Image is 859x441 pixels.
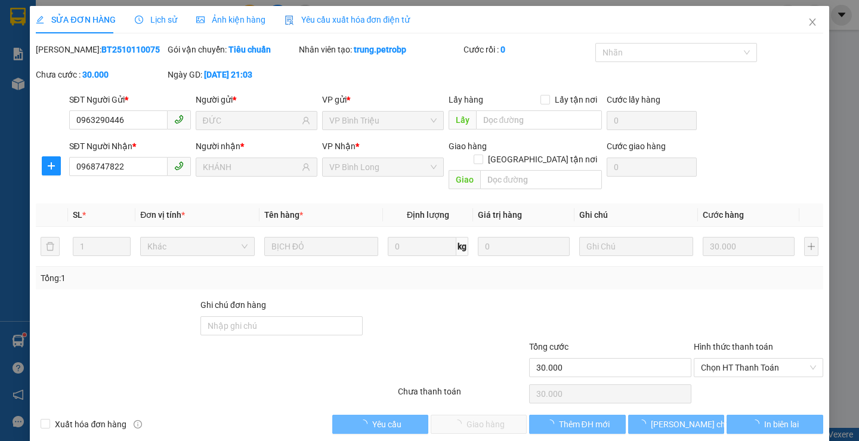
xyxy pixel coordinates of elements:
span: Yêu cầu [372,418,401,431]
span: Giao hàng [449,141,487,151]
button: plus [42,156,61,175]
span: Đơn vị tính [140,210,185,220]
th: Ghi chú [574,203,698,227]
span: close [808,17,817,27]
span: VP Nhận [322,141,356,151]
span: clock-circle [135,16,143,24]
div: SĐT Người Nhận [69,140,191,153]
input: Tên người gửi [203,114,299,127]
input: Tên người nhận [203,161,299,174]
div: Chưa cước : [36,68,165,81]
div: Ngày GD: [168,68,297,81]
button: Close [796,6,829,39]
div: Gói vận chuyển: [168,43,297,56]
div: Cước rồi : [464,43,593,56]
span: loading [359,420,372,428]
span: Định lượng [407,210,449,220]
div: BÌNH TRỌNG [93,39,174,53]
span: plus [42,161,60,171]
input: Cước giao hàng [607,158,697,177]
span: Thêm ĐH mới [559,418,610,431]
span: phone [174,115,184,124]
input: Dọc đường [476,110,602,129]
div: Tổng: 1 [41,272,332,285]
label: Cước giao hàng [607,141,666,151]
span: Xuất hóa đơn hàng [50,418,131,431]
span: Ảnh kiện hàng [196,15,265,24]
span: info-circle [134,420,142,428]
span: Cước hàng [703,210,744,220]
span: Giá trị hàng [478,210,522,220]
div: TÂM [10,39,85,53]
span: Gửi: [10,11,29,24]
span: Tổng cước [529,342,568,351]
button: In biên lai [727,415,823,434]
span: [GEOGRAPHIC_DATA] tận nơi [483,153,602,166]
label: Hình thức thanh toán [694,342,773,351]
b: Tiêu chuẩn [228,45,271,54]
span: picture [196,16,205,24]
span: loading [546,420,559,428]
input: Ghi Chú [579,237,693,256]
button: Giao hàng [431,415,527,434]
label: Cước lấy hàng [607,95,660,104]
input: Ghi chú đơn hàng [200,316,363,335]
span: Lấy [449,110,476,129]
span: Lấy tận nơi [550,93,602,106]
div: Người nhận [196,140,317,153]
span: loading [638,420,651,428]
input: VD: Bàn, Ghế [264,237,378,256]
span: CR : [9,78,27,91]
span: In biên lai [764,418,799,431]
span: loading [751,420,764,428]
button: delete [41,237,60,256]
input: 0 [478,237,570,256]
div: Người gửi [196,93,317,106]
b: [DATE] 21:03 [204,70,252,79]
b: 30.000 [82,70,109,79]
b: trung.petrobp [354,45,406,54]
span: user [302,163,310,171]
input: 0 [703,237,795,256]
div: SĐT Người Gửi [69,93,191,106]
span: Yêu cầu xuất hóa đơn điện tử [285,15,410,24]
img: icon [285,16,294,25]
div: 30.000 [9,77,86,91]
button: [PERSON_NAME] chuyển hoàn [628,415,724,434]
button: Yêu cầu [332,415,428,434]
div: VP Bình Long [10,10,85,39]
span: SL [73,210,82,220]
span: Lịch sử [135,15,177,24]
div: VP gửi [322,93,444,106]
span: VP Bình Triệu [329,112,437,129]
span: Chọn HT Thanh Toán [701,359,816,377]
span: Lấy hàng [449,95,483,104]
span: phone [174,161,184,171]
span: SỬA ĐƠN HÀNG [36,15,115,24]
b: 0 [500,45,505,54]
span: Khác [147,238,247,255]
input: Cước lấy hàng [607,111,697,130]
span: Giao [449,170,480,189]
input: Dọc đường [480,170,602,189]
button: Thêm ĐH mới [529,415,625,434]
button: plus [804,237,818,256]
div: Chưa thanh toán [397,385,529,406]
span: Tên hàng [264,210,303,220]
span: VP Bình Long [329,158,437,176]
span: [PERSON_NAME] chuyển hoàn [651,418,764,431]
b: BT2510110075 [101,45,160,54]
div: [PERSON_NAME]: [36,43,165,56]
div: VP CTV BÙ ĐỐP [93,10,174,39]
span: Nhận: [93,11,122,24]
span: edit [36,16,44,24]
div: Nhân viên tạo: [299,43,461,56]
label: Ghi chú đơn hàng [200,300,266,310]
span: user [302,116,310,125]
span: kg [456,237,468,256]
